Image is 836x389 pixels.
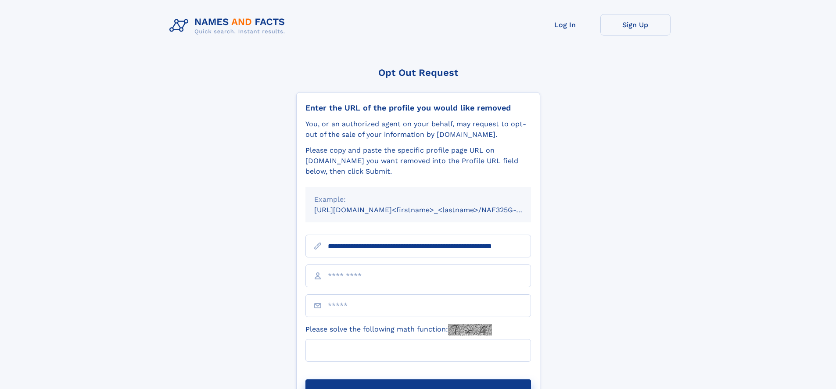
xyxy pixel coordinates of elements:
[314,206,548,214] small: [URL][DOMAIN_NAME]<firstname>_<lastname>/NAF325G-xxxxxxxx
[166,14,292,38] img: Logo Names and Facts
[305,119,531,140] div: You, or an authorized agent on your behalf, may request to opt-out of the sale of your informatio...
[314,194,522,205] div: Example:
[600,14,671,36] a: Sign Up
[305,324,492,335] label: Please solve the following math function:
[530,14,600,36] a: Log In
[305,145,531,177] div: Please copy and paste the specific profile page URL on [DOMAIN_NAME] you want removed into the Pr...
[296,67,540,78] div: Opt Out Request
[305,103,531,113] div: Enter the URL of the profile you would like removed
